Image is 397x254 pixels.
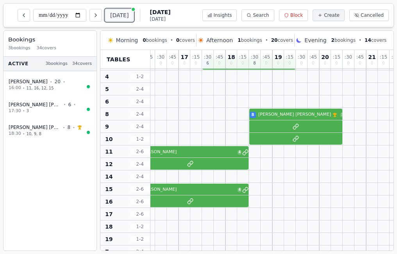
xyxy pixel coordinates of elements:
[105,135,113,143] span: 10
[105,173,113,181] span: 14
[157,55,165,59] span: : 30
[183,61,186,65] span: 0
[335,61,338,65] span: 0
[176,37,195,43] span: covers
[195,61,197,65] span: 0
[9,131,21,137] span: 18:30
[37,45,56,52] span: 34 covers
[105,223,113,231] span: 18
[105,185,113,193] span: 15
[238,188,241,192] span: 4
[67,124,70,131] span: 8
[356,55,364,59] span: : 45
[359,37,361,43] span: •
[150,16,170,22] span: [DATE]
[131,148,149,155] span: 2 - 6
[131,224,149,230] span: 1 - 2
[288,61,291,65] span: 0
[131,199,149,205] span: 2 - 6
[73,125,75,131] span: •
[340,113,344,117] span: 3
[321,54,329,60] span: 20
[27,85,54,91] span: 11, 16, 12, 15
[8,45,30,52] span: 3 bookings
[313,9,345,21] button: Create
[382,61,384,65] span: 0
[159,61,162,65] span: 0
[105,85,109,93] span: 5
[78,103,82,107] svg: Google booking
[239,55,247,59] span: : 15
[265,37,268,43] span: •
[4,74,97,96] button: [PERSON_NAME] •20•16:00•11, 16, 12, 15
[230,61,232,65] span: 0
[9,79,48,85] span: [PERSON_NAME]
[72,61,92,67] span: 34 covers
[181,54,188,60] span: 17
[105,73,109,80] span: 4
[105,98,109,106] span: 6
[349,9,389,21] button: Cancelled
[263,55,270,59] span: : 45
[271,38,278,43] span: 20
[8,36,92,43] h3: Bookings
[347,61,349,65] span: 0
[131,211,149,217] span: 2 - 6
[107,55,131,63] span: Tables
[331,38,334,43] span: 2
[105,148,113,156] span: 11
[105,198,113,206] span: 16
[131,98,149,105] span: 2 - 4
[170,37,173,43] span: •
[131,161,149,167] span: 2 - 4
[9,85,21,91] span: 16:00
[176,38,179,43] span: 0
[206,36,233,44] span: Afternoon
[309,55,317,59] span: : 45
[214,12,232,18] span: Insights
[365,37,386,43] span: covers
[204,55,211,59] span: : 30
[345,55,352,59] span: : 30
[63,125,65,131] span: •
[206,61,209,65] span: 6
[9,102,61,108] span: [PERSON_NAME] [PERSON_NAME]
[218,61,220,65] span: 0
[63,79,65,85] span: •
[23,85,25,91] span: •
[202,9,237,21] button: Insights
[131,136,149,142] span: 1 - 2
[131,236,149,242] span: 1 - 2
[192,55,200,59] span: : 15
[241,9,274,21] button: Search
[131,111,149,117] span: 2 - 4
[227,54,235,60] span: 18
[252,112,254,118] span: 8
[290,12,303,18] span: Block
[271,37,293,43] span: covers
[18,9,30,21] button: Previous day
[274,54,282,60] span: 19
[253,12,269,18] span: Search
[141,186,236,193] span: [PERSON_NAME]
[265,61,267,65] span: 0
[238,38,241,43] span: 1
[361,12,384,18] span: Cancelled
[333,55,340,59] span: : 15
[365,38,371,43] span: 14
[324,61,326,65] span: 0
[23,131,25,137] span: •
[380,55,387,59] span: : 15
[238,150,241,155] span: 4
[371,61,373,65] span: 0
[27,131,41,137] span: 10, 9, 8
[131,73,149,80] span: 1 - 2
[73,102,76,107] span: •
[116,36,138,44] span: Morning
[331,37,356,43] span: bookings
[89,9,102,21] button: Next day
[131,86,149,92] span: 2 - 4
[304,36,326,44] span: Evening
[324,12,340,18] span: Create
[143,38,146,43] span: 0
